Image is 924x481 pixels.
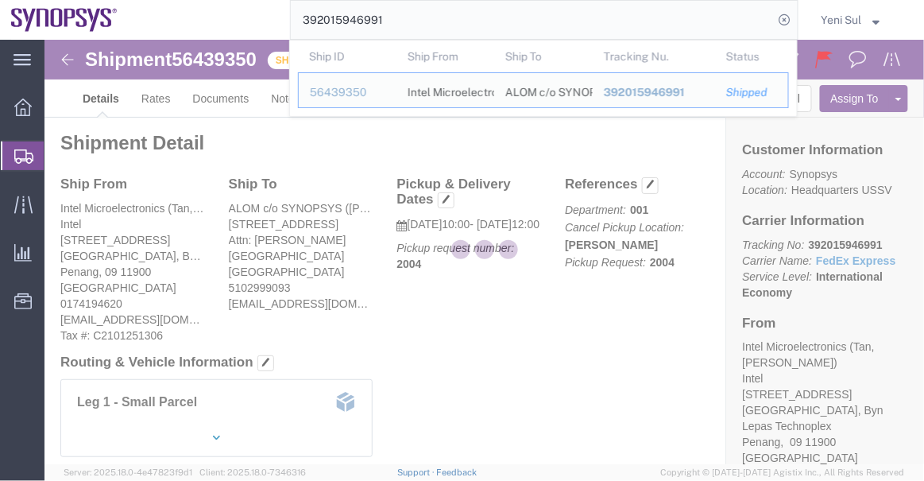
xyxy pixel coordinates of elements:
[660,466,905,479] span: Copyright © [DATE]-[DATE] Agistix Inc., All Rights Reserved
[199,467,306,477] span: Client: 2025.18.0-7346316
[11,8,118,32] img: logo
[821,10,902,29] button: Yeni Sul
[437,467,477,477] a: Feedback
[291,1,774,39] input: Search for shipment number, reference number
[397,467,437,477] a: Support
[64,467,192,477] span: Server: 2025.18.0-4e47823f9d1
[822,11,862,29] span: Yeni Sul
